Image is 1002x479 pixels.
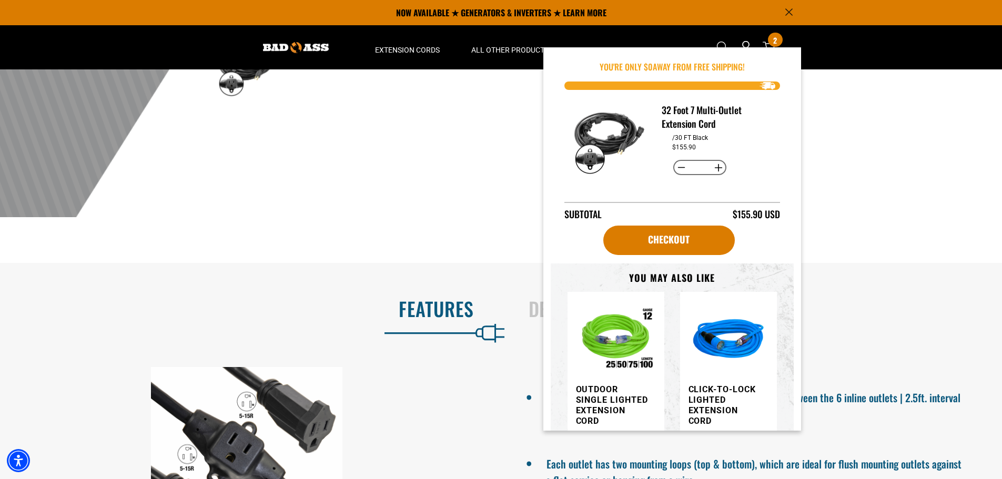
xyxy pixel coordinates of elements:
div: Subtotal [564,207,602,221]
h3: Outdoor Single Lighted Extension Cord [576,384,650,426]
img: Bad Ass Extension Cords [263,42,329,53]
a: cart [761,41,777,54]
dd: $155.90 [672,144,696,151]
summary: Extension Cords [359,25,456,69]
img: blue [689,300,768,380]
div: Item added to your cart [543,47,801,431]
h3: You may also like [568,272,777,284]
summary: Apparel [564,25,627,69]
a: cart [603,226,735,255]
summary: Search [714,39,731,56]
h3: 32 Foot 7 Multi-Outlet Extension Cord [662,103,772,130]
span: Extension Cords [375,45,440,55]
p: You're Only $ away from free shipping! [564,60,780,73]
span: 0 [648,60,653,73]
a: blue Click-to-Lock Lighted Extension Cord [689,300,762,475]
input: Quantity for 32 Foot 7 Multi-Outlet Extension Cord [690,159,710,177]
a: Open this option [737,25,754,69]
h2: Features [22,298,474,320]
h2: Details & Specs [529,298,980,320]
div: $155.90 USD [733,207,780,221]
span: 2 [773,36,777,44]
span: All Other Products [471,45,549,55]
span: Apparel [580,45,612,55]
summary: All Other Products [456,25,564,69]
div: Accessibility Menu [7,449,30,472]
img: Outdoor Single Lighted Extension Cord [576,300,656,380]
h3: Click-to-Lock Lighted Extension Cord [689,384,762,426]
img: black [572,103,646,177]
a: Outdoor Single Lighted Extension Cord Outdoor Single Lighted Extension Cord [576,300,650,475]
dd: /30 FT Black [672,134,708,141]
